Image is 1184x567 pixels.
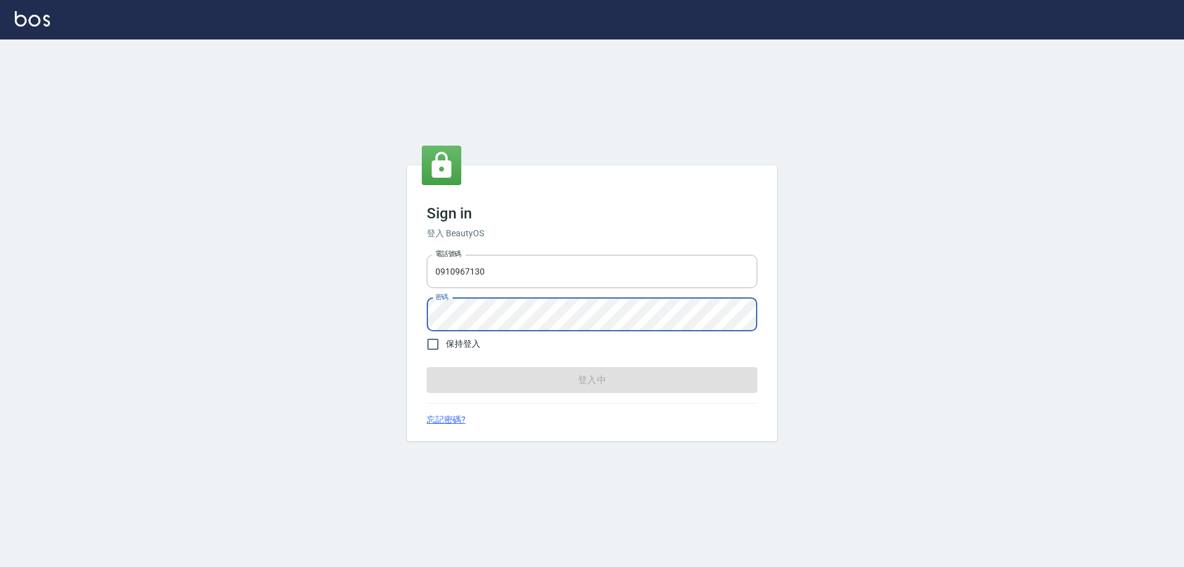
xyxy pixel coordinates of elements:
label: 密碼 [435,292,448,302]
label: 電話號碼 [435,249,461,259]
a: 忘記密碼? [427,413,466,426]
h3: Sign in [427,205,757,222]
h6: 登入 BeautyOS [427,227,757,240]
img: Logo [15,11,50,27]
span: 保持登入 [446,337,480,350]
